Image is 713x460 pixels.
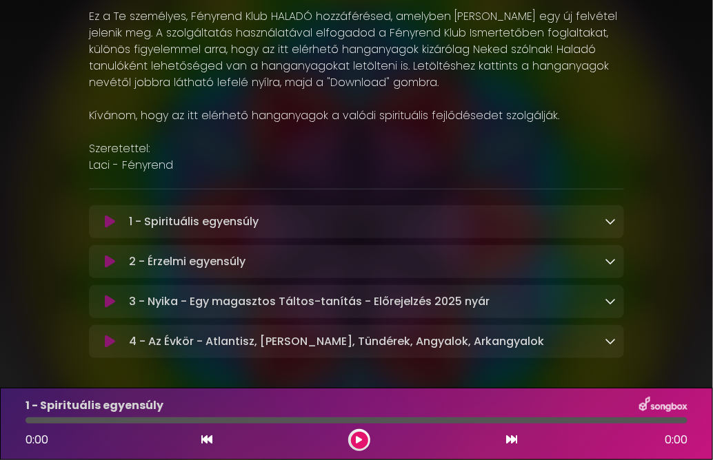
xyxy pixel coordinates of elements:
[129,253,245,270] p: 2 - Érzelmi egyensúly
[129,213,259,230] p: 1 - Spirituális egyensúly
[639,397,687,415] img: songbox-logo-white.png
[129,333,544,350] p: 4 - Az Évkör - Atlantisz, [PERSON_NAME], Tündérek, Angyalok, Arkangyalok
[129,293,490,310] p: 3 - Nyika - Egy magasztos Táltos-tanítás - Előrejelzés 2025 nyár
[26,397,163,414] p: 1 - Spirituális egyensúly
